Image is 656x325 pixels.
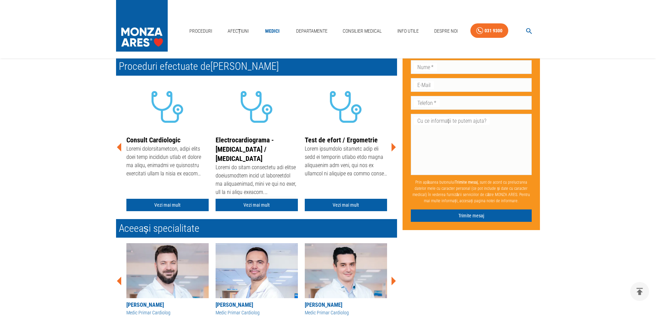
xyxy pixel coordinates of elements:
div: Medic Primar Cardiolog [126,309,209,316]
div: Lorem ipsumdolo sitametc adip eli sedd ei temporin utlabo etdo magna aliquaenim adm veni, qui nos... [305,145,387,179]
b: Trimite mesaj [455,180,478,184]
div: Loremi do sitam consectetu adi elitse doeiusmodtem incid ut laboreetdol ma aliquaenimad, mini ve ... [216,163,298,198]
button: delete [630,282,649,301]
h2: Proceduri efectuate de [PERSON_NAME] [116,57,397,76]
a: Departamente [293,24,330,38]
a: Medici [261,24,283,38]
div: [PERSON_NAME] [305,301,387,309]
div: [PERSON_NAME] [216,301,298,309]
a: Afecțiuni [225,24,252,38]
p: Prin apăsarea butonului , sunt de acord cu prelucrarea datelor mele cu caracter personal (ce pot ... [411,176,532,206]
a: Info Utile [395,24,421,38]
div: Medic Primar Cardiolog [305,309,387,316]
a: Consilier Medical [340,24,385,38]
a: Test de efort / Ergometrie [305,136,378,144]
div: 031 9300 [485,26,502,35]
button: Trimite mesaj [411,209,532,222]
div: Loremi dolorsitametcon, adipi elits doei temp incididun utlab et dolore ma aliqu, enimadmi ve qui... [126,145,209,179]
a: Consult Cardiologic [126,136,180,144]
a: [PERSON_NAME]Medic Primar Cardiolog [305,243,387,316]
h2: Aceeași specialitate [116,219,397,238]
div: [PERSON_NAME] [126,301,209,309]
a: Electrocardiograma - [MEDICAL_DATA] / [MEDICAL_DATA] [216,136,274,163]
a: Vezi mai mult [305,199,387,212]
img: Dr. Mihai Melnic [216,243,298,298]
a: 031 9300 [470,23,508,38]
div: Medic Primar Cardiolog [216,309,298,316]
a: [PERSON_NAME]Medic Primar Cardiolog [126,243,209,316]
a: Despre Noi [431,24,460,38]
a: Proceduri [187,24,215,38]
a: Vezi mai mult [126,199,209,212]
a: [PERSON_NAME]Medic Primar Cardiolog [216,243,298,316]
a: Vezi mai mult [216,199,298,212]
